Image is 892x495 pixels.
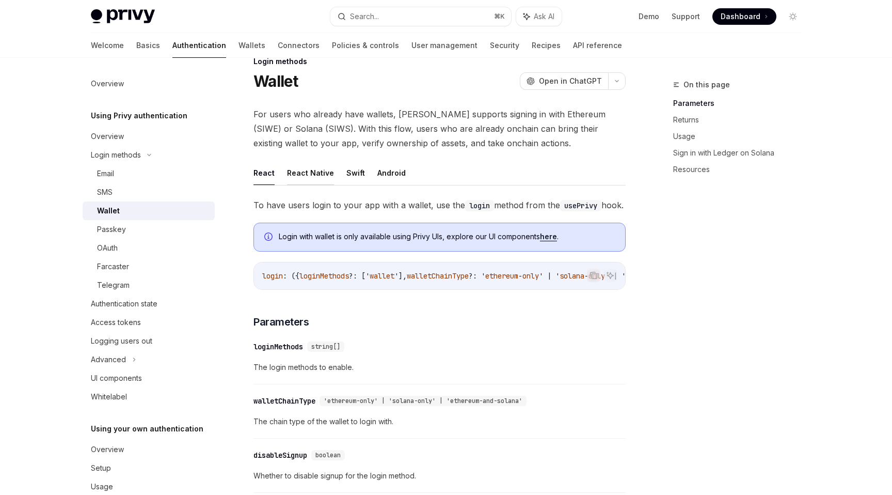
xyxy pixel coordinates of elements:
[639,11,659,22] a: Demo
[91,423,203,435] h5: Using your own authentication
[91,481,113,493] div: Usage
[279,231,615,242] span: Login with wallet is only available using Privy UIs, explore our UI components .
[370,271,394,281] span: wallet
[587,269,600,282] button: Copy the contents from the code block
[532,33,561,58] a: Recipes
[349,271,370,281] span: ?: ['
[83,74,215,93] a: Overview
[394,271,407,281] span: '],
[83,220,215,239] a: Passkey
[97,242,118,254] div: OAuth
[97,205,120,217] div: Wallet
[253,161,275,185] button: React
[83,459,215,477] a: Setup
[253,450,307,460] div: disableSignup
[673,112,809,128] a: Returns
[97,167,114,180] div: Email
[83,202,215,220] a: Wallet
[83,440,215,459] a: Overview
[534,11,554,22] span: Ask AI
[172,33,226,58] a: Authentication
[350,10,379,23] div: Search...
[520,72,608,90] button: Open in ChatGPT
[91,149,141,161] div: Login methods
[785,8,801,25] button: Toggle dark mode
[287,161,334,185] button: React Native
[91,298,157,310] div: Authentication state
[315,451,341,459] span: boolean
[91,391,127,403] div: Whitelabel
[516,7,562,26] button: Ask AI
[469,271,485,281] span: ?: '
[83,239,215,257] a: OAuth
[377,161,406,185] button: Android
[311,343,340,351] span: string[]
[97,279,130,291] div: Telegram
[97,223,126,236] div: Passkey
[97,260,129,273] div: Farcaster
[97,186,113,198] div: SMS
[407,271,469,281] span: walletChainType
[91,130,124,143] div: Overview
[91,353,126,366] div: Advanced
[253,361,626,374] span: The login methods to enable.
[253,198,626,212] span: To have users login to your app with a wallet, use the method from the hook.
[712,8,776,25] a: Dashboard
[721,11,760,22] span: Dashboard
[299,271,349,281] span: loginMethods
[91,443,124,456] div: Overview
[494,12,505,21] span: ⌘ K
[540,232,557,241] a: here
[603,269,617,282] button: Ask AI
[83,127,215,146] a: Overview
[91,462,111,474] div: Setup
[346,161,365,185] button: Swift
[83,257,215,276] a: Farcaster
[278,33,320,58] a: Connectors
[518,271,522,281] span: -
[83,164,215,183] a: Email
[91,110,187,122] h5: Using Privy authentication
[560,200,601,211] code: usePrivy
[683,79,730,91] span: On this page
[264,233,275,243] svg: Info
[91,372,142,384] div: UI components
[253,315,309,329] span: Parameters
[83,183,215,202] a: SMS
[91,316,141,329] div: Access tokens
[485,271,518,281] span: ethereum
[83,295,215,313] a: Authentication state
[490,33,519,58] a: Security
[91,78,124,90] div: Overview
[539,271,560,281] span: ' | '
[83,313,215,332] a: Access tokens
[411,33,477,58] a: User management
[83,388,215,406] a: Whitelabel
[253,56,626,67] div: Login methods
[83,276,215,295] a: Telegram
[539,76,602,86] span: Open in ChatGPT
[136,33,160,58] a: Basics
[673,128,809,145] a: Usage
[253,72,298,90] h1: Wallet
[83,332,215,350] a: Logging users out
[91,9,155,24] img: light logo
[253,470,626,482] span: Whether to disable signup for the login method.
[672,11,700,22] a: Support
[83,369,215,388] a: UI components
[584,271,588,281] span: -
[262,271,283,281] span: login
[673,145,809,161] a: Sign in with Ledger on Solana
[253,396,315,406] div: walletChainType
[324,397,522,405] span: 'ethereum-only' | 'solana-only' | 'ethereum-and-solana'
[332,33,399,58] a: Policies & controls
[238,33,265,58] a: Wallets
[253,342,303,352] div: loginMethods
[673,95,809,112] a: Parameters
[560,271,584,281] span: solana
[522,271,539,281] span: only
[253,107,626,150] span: For users who already have wallets, [PERSON_NAME] supports signing in with Ethereum (SIWE) or Sol...
[330,7,511,26] button: Search...⌘K
[253,415,626,428] span: The chain type of the wallet to login with.
[573,33,622,58] a: API reference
